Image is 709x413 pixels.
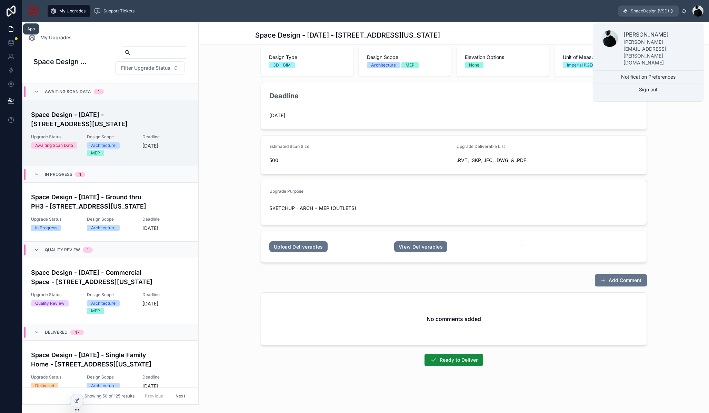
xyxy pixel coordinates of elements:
[631,8,669,14] span: SpaceDesign (VSD)
[371,62,396,68] div: Architecture
[31,110,190,129] h4: Space Design - [DATE] - [STREET_ADDRESS][US_STATE]
[142,383,158,390] p: [DATE]
[23,182,198,241] a: Space Design - [DATE] - Ground thru PH3 - [STREET_ADDRESS][US_STATE]Upgrade StatusIn ProgressDesi...
[425,354,483,366] button: Ready to Deliver
[465,54,541,61] span: Elevation Options
[563,54,639,61] span: Unit of Measurement
[269,204,638,212] p: SKETCHUP - ARCH + MEP (OUTLETS)
[618,6,679,17] button: SpaceDesign (VSD)
[28,33,72,42] a: My Upgrades
[269,241,328,252] a: Upload Deliverables
[427,315,481,323] h2: No comments added
[33,57,87,67] h1: Space Design Upgrades
[273,62,291,68] div: 3D - BIM
[35,383,54,389] div: Delivered
[623,30,695,39] p: [PERSON_NAME]
[27,26,35,32] div: App
[45,330,68,335] span: Delivered
[457,157,638,164] span: .RVT, .SKP, .IFC, .DWG, & .PDF
[31,192,190,211] h4: Space Design - [DATE] - Ground thru PH3 - [STREET_ADDRESS][US_STATE]
[31,350,190,369] h4: Space Design - [DATE] - Single Family Home - [STREET_ADDRESS][US_STATE]
[142,374,190,380] span: Deadline
[92,5,139,17] a: Support Tickets
[269,157,451,164] span: 500
[142,134,190,140] span: Deadline
[519,241,523,248] span: --
[255,30,440,40] h1: Space Design - [DATE] - [STREET_ADDRESS][US_STATE]
[367,54,443,61] span: Design Scope
[91,383,116,389] div: Architecture
[31,134,79,140] span: Upgrade Status
[595,274,647,286] button: Add Comment
[44,3,618,19] div: scrollable content
[35,142,73,149] div: Awaiting Scan Data
[23,258,198,324] a: Space Design - [DATE] - Commercial Space - [STREET_ADDRESS][US_STATE]Upgrade StatusQuality Review...
[31,216,79,222] span: Upgrade Status
[269,91,299,101] h2: Deadline
[87,247,89,253] div: 1
[84,393,134,399] span: Showing 50 of 125 results
[457,144,505,149] span: Upgrade Deliverable List
[40,34,72,41] span: My Upgrades
[91,142,116,149] div: Architecture
[35,300,64,306] div: Quality Review
[142,216,190,222] span: Deadline
[394,241,447,252] a: View Deliverables
[87,134,134,140] span: Design Scope
[269,189,303,194] span: Upgrade Purpose
[142,142,158,149] p: [DATE]
[91,300,116,306] div: Architecture
[469,62,479,68] div: None
[567,62,630,68] div: Imperial ([GEOGRAPHIC_DATA])
[48,5,90,17] a: My Upgrades
[79,172,81,177] div: 1
[623,39,695,66] p: [PERSON_NAME][EMAIL_ADDRESS][PERSON_NAME][DOMAIN_NAME]
[74,330,80,335] div: 47
[45,247,80,253] span: Quality Review
[103,8,134,14] span: Support Tickets
[87,292,134,298] span: Design Scope
[269,144,309,149] span: Estimated Scan Size
[31,268,190,286] h4: Space Design - [DATE] - Commercial Space - [STREET_ADDRESS][US_STATE]
[28,6,39,17] img: App logo
[406,62,415,68] div: MEP
[31,292,79,298] span: Upgrade Status
[115,61,184,74] button: Select Button
[23,100,198,166] a: Space Design - [DATE] - [STREET_ADDRESS][US_STATE]Upgrade StatusAwaiting Scan DataDesign ScopeArc...
[121,64,170,71] span: Filter Upgrade Status
[45,89,91,94] span: Awaiting Scan Data
[142,292,190,298] span: Deadline
[269,112,638,119] span: [DATE]
[98,89,100,94] div: 1
[171,391,190,401] button: Next
[269,54,345,61] span: Design Type
[59,8,86,14] span: My Upgrades
[593,83,703,96] button: Sign out
[593,71,703,83] button: Notification Preferences
[45,172,72,177] span: In Progress
[91,225,116,231] div: Architecture
[23,340,198,399] a: Space Design - [DATE] - Single Family Home - [STREET_ADDRESS][US_STATE]Upgrade StatusDeliveredDes...
[87,216,134,222] span: Design Scope
[35,225,57,231] div: In Progress
[142,225,158,232] p: [DATE]
[440,356,478,363] span: Ready to Deliver
[91,150,100,156] div: MEP
[87,374,134,380] span: Design Scope
[31,374,79,380] span: Upgrade Status
[91,308,100,314] div: MEP
[142,300,158,307] p: [DATE]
